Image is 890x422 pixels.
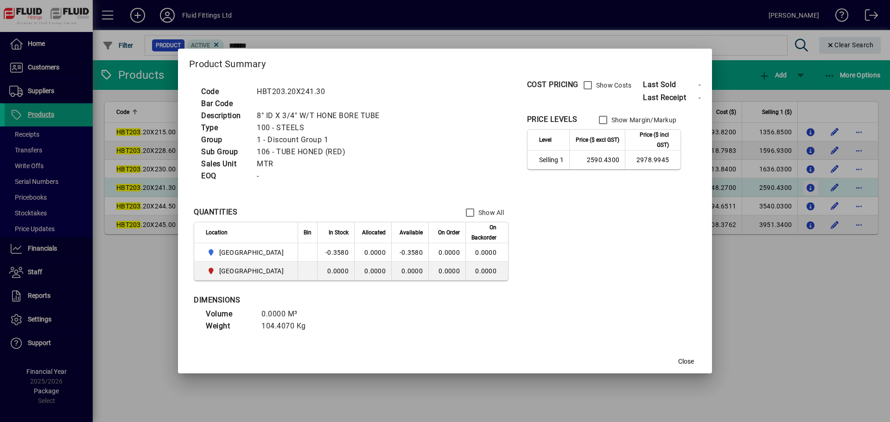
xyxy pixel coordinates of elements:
td: 104.4070 Kg [257,320,317,332]
span: Last Receipt [643,92,699,103]
div: QUANTITIES [194,207,237,218]
span: Price ($ excl GST) [576,135,619,145]
td: 0.0000 M³ [257,308,317,320]
td: 0.0000 [465,262,508,280]
span: On Backorder [471,222,496,243]
span: 0.0000 [439,249,460,256]
div: PRICE LEVELS [527,114,578,125]
td: 1 - Discount Group 1 [252,134,391,146]
label: Show Margin/Markup [610,115,677,125]
td: Sales Unit [197,158,252,170]
h2: Product Summary [178,49,712,76]
span: Last Sold [643,79,699,90]
td: 0.0000 [317,262,354,280]
td: Type [197,122,252,134]
td: MTR [252,158,391,170]
td: -0.3580 [317,243,354,262]
span: In Stock [329,227,349,238]
td: 0.0000 [354,243,391,262]
button: Close [671,353,701,370]
td: Description [197,110,252,122]
div: COST PRICING [527,79,578,90]
span: CHRISTCHURCH [206,265,287,277]
span: [GEOGRAPHIC_DATA] [219,266,284,276]
td: Sub Group [197,146,252,158]
span: Location [206,227,228,238]
span: - [699,93,701,102]
label: Show Costs [594,81,632,90]
span: - [699,80,701,89]
label: Show All [477,208,504,217]
span: On Order [438,227,460,238]
span: AUCKLAND [206,247,287,258]
td: 0.0000 [354,262,391,280]
span: Selling 1 [539,155,564,164]
span: [GEOGRAPHIC_DATA] [219,248,284,257]
td: Weight [201,320,257,332]
span: Price ($ incl GST) [631,130,669,150]
td: 106 - TUBE HONED (RED) [252,146,391,158]
div: DIMENSIONS [194,295,426,306]
td: Code [197,86,252,98]
td: - [252,170,391,182]
td: 2978.9945 [625,151,680,169]
td: Group [197,134,252,146]
td: Volume [201,308,257,320]
td: 0.0000 [465,243,508,262]
td: 100 - STEELS [252,122,391,134]
span: Level [539,135,552,145]
span: 0.0000 [439,267,460,275]
span: Bin [304,227,311,238]
span: Available [400,227,423,238]
span: Allocated [362,227,386,238]
span: Close [678,357,694,366]
td: HBT203.20X241.30 [252,86,391,98]
td: 0.0000 [391,262,428,280]
td: Bar Code [197,98,252,110]
td: 2590.4300 [569,151,625,169]
td: EOQ [197,170,252,182]
td: -0.3580 [391,243,428,262]
td: 8" ID X 3/4" W/T HONE BORE TUBE [252,110,391,122]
